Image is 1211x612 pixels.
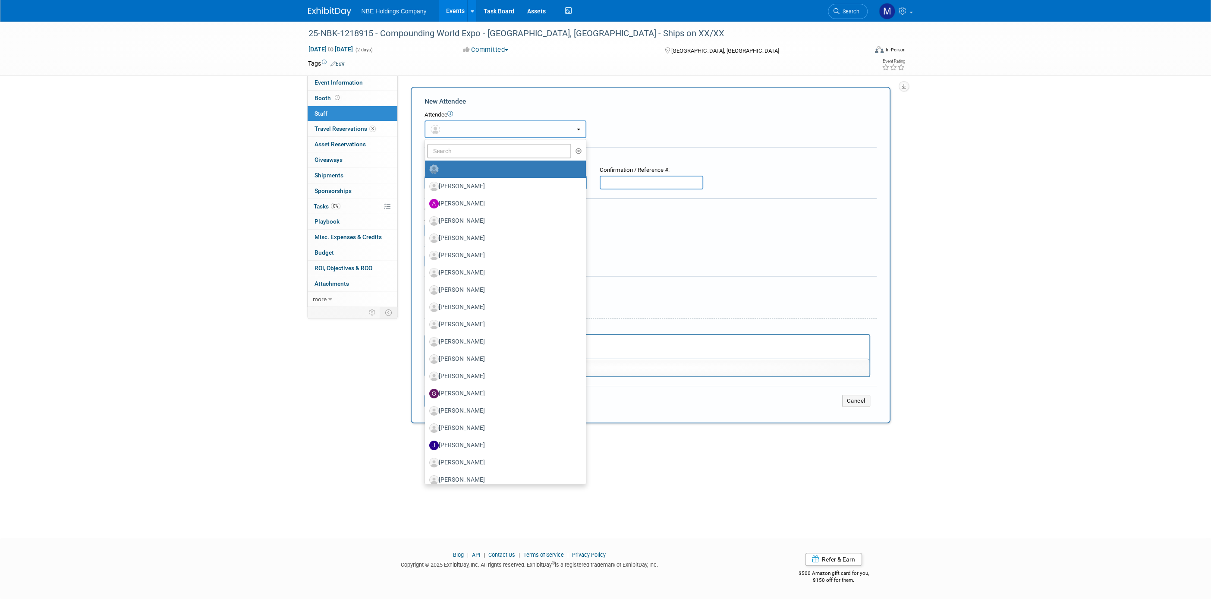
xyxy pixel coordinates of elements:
[315,187,352,194] span: Sponsorships
[362,8,427,15] span: NBE Holdings Company
[308,199,397,214] a: Tasks0%
[429,251,439,260] img: Associate-Profile-5.png
[315,280,349,287] span: Attachments
[429,300,577,314] label: [PERSON_NAME]
[365,307,380,318] td: Personalize Event Tab Strip
[481,552,487,558] span: |
[308,168,397,183] a: Shipments
[308,559,752,569] div: Copyright © 2025 ExhibitDay, Inc. All rights reserved. ExhibitDay is a registered trademark of Ex...
[465,552,471,558] span: |
[308,106,397,121] a: Staff
[429,199,439,208] img: A.jpg
[355,47,373,53] span: (2 days)
[313,296,327,303] span: more
[429,458,439,467] img: Associate-Profile-5.png
[764,564,903,584] div: $500 Amazon gift card for you,
[429,456,577,470] label: [PERSON_NAME]
[460,45,512,54] button: Committed
[380,307,397,318] td: Toggle Event Tabs
[315,95,341,101] span: Booth
[425,282,877,291] div: Misc. Attachments & Notes
[308,261,397,276] a: ROI, Objectives & ROO
[429,389,439,398] img: G.jpg
[429,335,577,349] label: [PERSON_NAME]
[516,552,522,558] span: |
[308,45,353,53] span: [DATE] [DATE]
[429,421,577,435] label: [PERSON_NAME]
[429,231,577,245] label: [PERSON_NAME]
[315,233,382,240] span: Misc. Expenses & Credits
[425,97,877,106] div: New Attendee
[429,266,577,280] label: [PERSON_NAME]
[427,144,572,158] input: Search
[429,197,577,211] label: [PERSON_NAME]
[429,423,439,433] img: Associate-Profile-5.png
[308,183,397,199] a: Sponsorships
[327,46,335,53] span: to
[315,79,363,86] span: Event Information
[315,172,343,179] span: Shipments
[429,387,577,401] label: [PERSON_NAME]
[671,47,779,54] span: [GEOGRAPHIC_DATA], [GEOGRAPHIC_DATA]
[842,395,870,407] button: Cancel
[425,205,877,214] div: Cost:
[429,337,439,347] img: Associate-Profile-5.png
[429,320,439,329] img: Associate-Profile-5.png
[314,203,340,210] span: Tasks
[885,47,905,53] div: In-Person
[429,369,577,383] label: [PERSON_NAME]
[308,292,397,307] a: more
[369,126,376,132] span: 3
[523,552,564,558] a: Terms of Service
[308,59,345,68] td: Tags
[840,8,859,15] span: Search
[429,182,439,191] img: Associate-Profile-5.png
[817,45,906,58] div: Event Format
[805,553,862,566] a: Refer & Earn
[429,473,577,487] label: [PERSON_NAME]
[565,552,571,558] span: |
[429,268,439,278] img: Associate-Profile-5.png
[425,111,877,119] div: Attendee
[315,249,334,256] span: Budget
[429,216,439,226] img: Associate-Profile-5.png
[315,265,372,271] span: ROI, Objectives & ROO
[429,164,439,174] img: Unassigned-User-Icon.png
[429,233,439,243] img: Associate-Profile-5.png
[429,404,577,418] label: [PERSON_NAME]
[472,552,480,558] a: API
[875,46,884,53] img: Format-Inperson.png
[308,121,397,136] a: Travel Reservations3
[429,283,577,297] label: [PERSON_NAME]
[308,230,397,245] a: Misc. Expenses & Credits
[425,325,870,333] div: Notes
[425,335,869,359] iframe: Rich Text Area
[429,438,577,452] label: [PERSON_NAME]
[429,180,577,193] label: [PERSON_NAME]
[315,141,366,148] span: Asset Reservations
[308,152,397,167] a: Giveaways
[308,137,397,152] a: Asset Reservations
[881,59,905,63] div: Event Rating
[429,249,577,262] label: [PERSON_NAME]
[308,75,397,90] a: Event Information
[429,406,439,416] img: Associate-Profile-5.png
[429,318,577,331] label: [PERSON_NAME]
[600,166,703,174] div: Confirmation / Reference #:
[330,61,345,67] a: Edit
[425,153,877,162] div: Registration / Ticket Info (optional)
[315,156,343,163] span: Giveaways
[429,354,439,364] img: Associate-Profile-5.png
[429,352,577,366] label: [PERSON_NAME]
[572,552,606,558] a: Privacy Policy
[331,203,340,209] span: 0%
[429,214,577,228] label: [PERSON_NAME]
[315,125,376,132] span: Travel Reservations
[429,441,439,450] img: J.jpg
[429,475,439,485] img: Associate-Profile-5.png
[315,110,327,117] span: Staff
[488,552,515,558] a: Contact Us
[879,3,895,19] img: Morgan Goddard
[429,303,439,312] img: Associate-Profile-5.png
